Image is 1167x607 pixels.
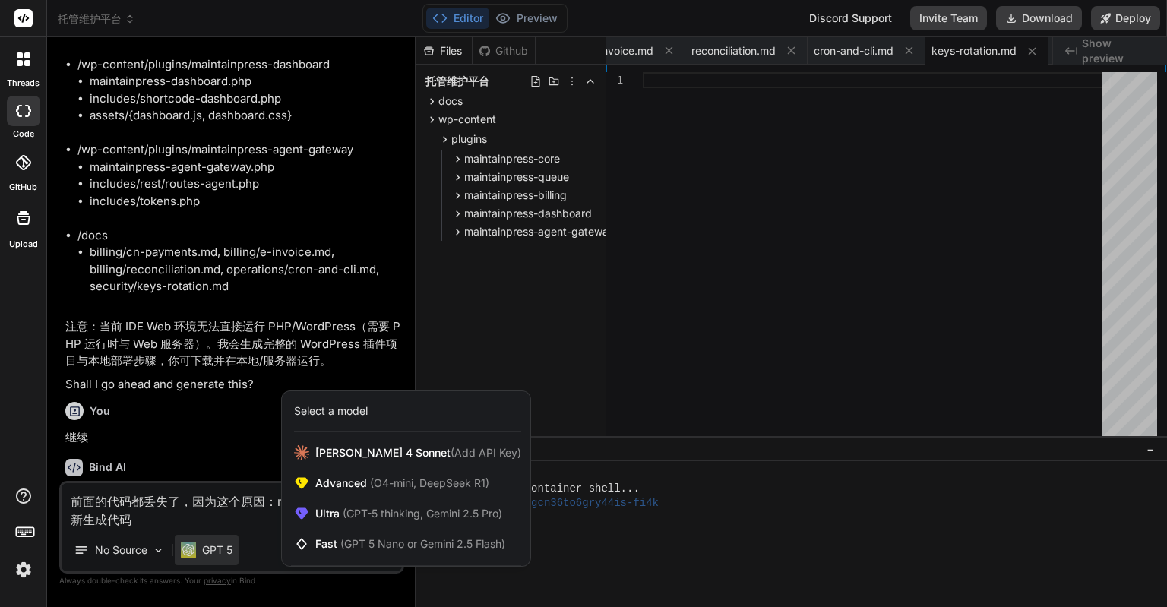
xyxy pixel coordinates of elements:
[315,445,521,460] span: [PERSON_NAME] 4 Sonnet
[9,238,38,251] label: Upload
[315,536,505,552] span: Fast
[340,507,502,520] span: (GPT-5 thinking, Gemini 2.5 Pro)
[315,476,489,491] span: Advanced
[367,476,489,489] span: (O4-mini, DeepSeek R1)
[13,128,34,141] label: code
[294,403,368,419] div: Select a model
[340,537,505,550] span: (GPT 5 Nano or Gemini 2.5 Flash)
[451,446,521,459] span: (Add API Key)
[315,506,502,521] span: Ultra
[7,77,40,90] label: threads
[9,181,37,194] label: GitHub
[11,557,36,583] img: settings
